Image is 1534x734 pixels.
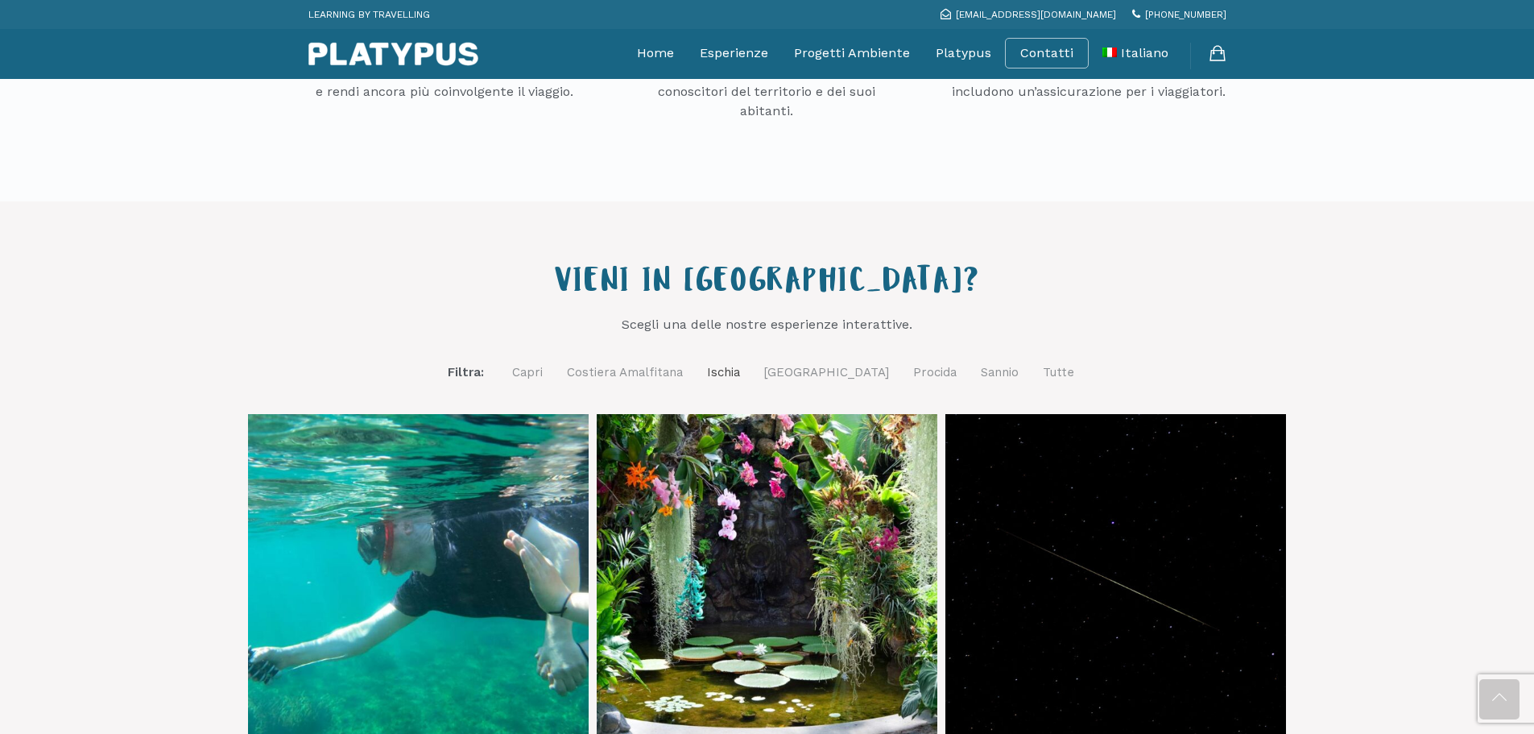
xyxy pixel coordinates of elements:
[1020,45,1073,61] a: Contatti
[554,267,981,301] span: VIENI IN [GEOGRAPHIC_DATA]?
[512,363,543,383] a: Capri
[941,9,1116,20] a: [EMAIL_ADDRESS][DOMAIN_NAME]
[952,63,1226,102] p: Le nostre esperienze sono sicure e includono un’assicurazione per i viaggiatori.
[707,363,740,383] a: Ischia
[1043,363,1074,383] a: Tutte
[538,315,997,334] p: Scegli una delle nostre esperienze interattive.
[308,63,582,102] p: Incontra persone con i tuoi stessi interessi e rendi ancora più coinvolgente il viaggio.
[913,363,957,383] a: Procida
[448,365,484,379] span: Filtra:
[956,9,1116,20] span: [EMAIL_ADDRESS][DOMAIN_NAME]
[1145,9,1226,20] span: [PHONE_NUMBER]
[1102,33,1168,73] a: Italiano
[700,33,768,73] a: Esperienze
[936,33,991,73] a: Platypus
[794,33,910,73] a: Progetti Ambiente
[637,33,674,73] a: Home
[981,363,1019,383] a: Sannio
[630,63,903,121] p: Non semplici guide ma esperti laureati e conoscitori del territorio e dei suoi abitanti.
[567,363,683,383] a: Costiera Amalfitana
[1132,9,1226,20] a: [PHONE_NUMBER]
[764,363,889,383] a: [GEOGRAPHIC_DATA]
[1121,45,1168,60] span: Italiano
[308,4,430,25] p: LEARNING BY TRAVELLING
[308,42,478,66] img: Platypus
